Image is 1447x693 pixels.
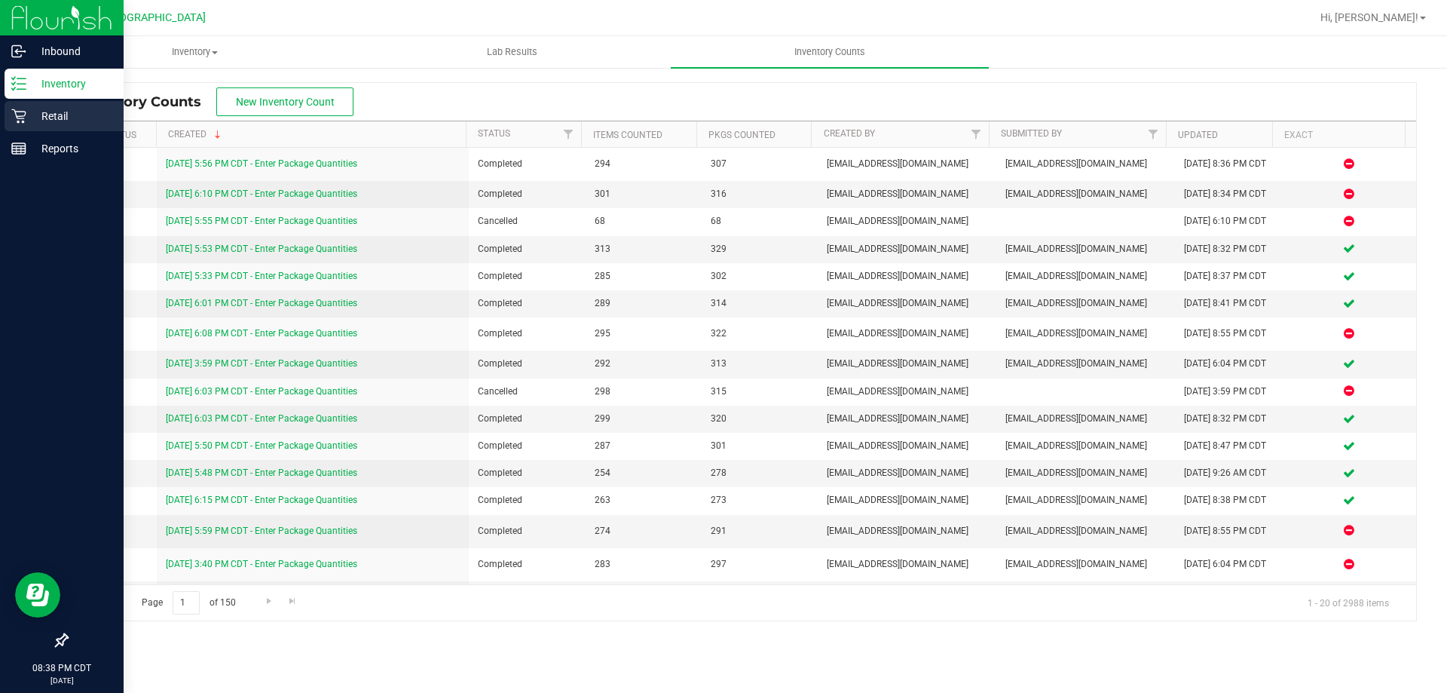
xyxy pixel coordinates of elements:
[827,327,987,341] span: [EMAIL_ADDRESS][DOMAIN_NAME]
[1184,327,1273,341] div: [DATE] 8:55 PM CDT
[166,216,357,226] a: [DATE] 5:55 PM CDT - Enter Package Quantities
[282,591,304,612] a: Go to the last page
[671,36,988,68] a: Inventory Counts
[216,87,353,116] button: New Inventory Count
[595,439,693,453] span: 287
[478,385,576,399] span: Cancelled
[166,440,357,451] a: [DATE] 5:50 PM CDT - Enter Package Quantities
[478,557,576,572] span: Completed
[129,591,248,615] span: Page of 150
[166,298,357,308] a: [DATE] 6:01 PM CDT - Enter Package Quantities
[1184,385,1273,399] div: [DATE] 3:59 PM CDT
[595,493,693,507] span: 263
[963,121,988,147] a: Filter
[827,557,987,572] span: [EMAIL_ADDRESS][DOMAIN_NAME]
[1005,357,1166,371] span: [EMAIL_ADDRESS][DOMAIN_NAME]
[711,439,809,453] span: 301
[595,466,693,480] span: 254
[827,214,987,228] span: [EMAIL_ADDRESS][DOMAIN_NAME]
[595,269,693,284] span: 285
[26,42,117,60] p: Inbound
[7,675,117,686] p: [DATE]
[556,121,581,147] a: Filter
[1005,242,1166,256] span: [EMAIL_ADDRESS][DOMAIN_NAME]
[1005,557,1166,572] span: [EMAIL_ADDRESS][DOMAIN_NAME]
[595,557,693,572] span: 283
[595,524,693,538] span: 274
[711,466,809,480] span: 278
[478,157,576,171] span: Completed
[595,157,693,171] span: 294
[827,466,987,480] span: [EMAIL_ADDRESS][DOMAIN_NAME]
[827,439,987,453] span: [EMAIL_ADDRESS][DOMAIN_NAME]
[1184,187,1273,201] div: [DATE] 8:34 PM CDT
[166,189,357,199] a: [DATE] 6:10 PM CDT - Enter Package Quantities
[26,75,117,93] p: Inventory
[478,412,576,426] span: Completed
[774,45,886,59] span: Inventory Counts
[1005,493,1166,507] span: [EMAIL_ADDRESS][DOMAIN_NAME]
[1005,187,1166,201] span: [EMAIL_ADDRESS][DOMAIN_NAME]
[166,244,357,254] a: [DATE] 5:53 PM CDT - Enter Package Quantities
[827,493,987,507] span: [EMAIL_ADDRESS][DOMAIN_NAME]
[467,45,558,59] span: Lab Results
[1005,269,1166,284] span: [EMAIL_ADDRESS][DOMAIN_NAME]
[595,357,693,371] span: 292
[173,591,200,615] input: 1
[593,130,662,140] a: Items Counted
[1184,269,1273,284] div: [DATE] 8:37 PM CDT
[15,572,60,618] iframe: Resource center
[827,524,987,538] span: [EMAIL_ADDRESS][DOMAIN_NAME]
[711,524,809,538] span: 291
[1184,296,1273,311] div: [DATE] 8:41 PM CDT
[711,214,809,228] span: 68
[168,129,224,140] a: Created
[711,357,809,371] span: 313
[711,296,809,311] span: 314
[595,412,693,426] span: 299
[11,44,26,59] inline-svg: Inbound
[1184,466,1273,480] div: [DATE] 9:26 AM CDT
[478,269,576,284] span: Completed
[708,130,776,140] a: Pkgs Counted
[595,327,693,341] span: 295
[102,11,206,24] span: [GEOGRAPHIC_DATA]
[1005,296,1166,311] span: [EMAIL_ADDRESS][DOMAIN_NAME]
[478,357,576,371] span: Completed
[711,412,809,426] span: 320
[595,242,693,256] span: 313
[824,128,875,139] a: Created By
[1184,157,1273,171] div: [DATE] 8:36 PM CDT
[827,357,987,371] span: [EMAIL_ADDRESS][DOMAIN_NAME]
[1184,493,1273,507] div: [DATE] 8:38 PM CDT
[827,242,987,256] span: [EMAIL_ADDRESS][DOMAIN_NAME]
[478,327,576,341] span: Completed
[1001,128,1062,139] a: Submitted By
[236,96,335,108] span: New Inventory Count
[166,358,357,369] a: [DATE] 3:59 PM CDT - Enter Package Quantities
[595,296,693,311] span: 289
[827,269,987,284] span: [EMAIL_ADDRESS][DOMAIN_NAME]
[11,109,26,124] inline-svg: Retail
[258,591,280,612] a: Go to the next page
[478,466,576,480] span: Completed
[595,385,693,399] span: 298
[827,157,987,171] span: [EMAIL_ADDRESS][DOMAIN_NAME]
[1005,439,1166,453] span: [EMAIL_ADDRESS][DOMAIN_NAME]
[595,214,693,228] span: 68
[1184,242,1273,256] div: [DATE] 8:32 PM CDT
[1296,591,1401,614] span: 1 - 20 of 2988 items
[711,269,809,284] span: 302
[1184,557,1273,572] div: [DATE] 6:04 PM CDT
[166,559,357,569] a: [DATE] 3:40 PM CDT - Enter Package Quantities
[1005,524,1166,538] span: [EMAIL_ADDRESS][DOMAIN_NAME]
[11,76,26,91] inline-svg: Inventory
[1320,11,1418,23] span: Hi, [PERSON_NAME]!
[166,413,357,424] a: [DATE] 6:03 PM CDT - Enter Package Quantities
[26,140,117,158] p: Reports
[711,157,809,171] span: 307
[478,187,576,201] span: Completed
[478,493,576,507] span: Completed
[166,468,357,478] a: [DATE] 5:48 PM CDT - Enter Package Quantities
[478,439,576,453] span: Completed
